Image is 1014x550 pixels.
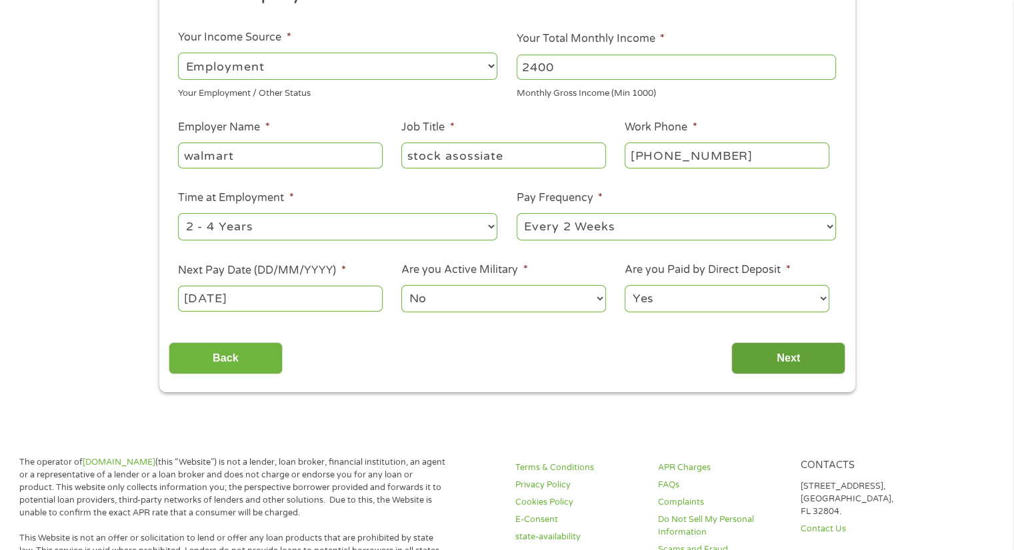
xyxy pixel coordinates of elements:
label: Time at Employment [178,191,293,205]
p: The operator of (this “Website”) is not a lender, loan broker, financial institution, an agent or... [19,456,447,519]
a: Terms & Conditions [515,461,642,474]
input: 1800 [517,55,836,80]
label: Your Income Source [178,31,291,45]
h4: Contacts [800,459,927,472]
input: (231) 754-4010 [625,142,829,168]
p: [STREET_ADDRESS], [GEOGRAPHIC_DATA], FL 32804. [800,480,927,518]
a: Privacy Policy [515,479,642,491]
a: FAQs [658,479,785,491]
input: Walmart [178,142,382,168]
div: Monthly Gross Income (Min 1000) [517,83,836,101]
label: Job Title [401,121,454,135]
label: Are you Paid by Direct Deposit [625,263,790,277]
a: Complaints [658,496,785,509]
a: [DOMAIN_NAME] [83,457,155,467]
a: Cookies Policy [515,496,642,509]
label: Are you Active Military [401,263,527,277]
a: E-Consent [515,513,642,526]
input: Back [169,342,283,375]
input: Use the arrow keys to pick a date [178,286,382,311]
div: Your Employment / Other Status [178,83,497,101]
label: Your Total Monthly Income [517,32,665,46]
a: Contact Us [800,523,927,535]
input: Next [731,342,845,375]
label: Next Pay Date (DD/MM/YYYY) [178,264,345,278]
input: Cashier [401,142,605,168]
a: Do Not Sell My Personal Information [658,513,785,539]
label: Pay Frequency [517,191,603,205]
a: APR Charges [658,461,785,474]
a: state-availability [515,531,642,543]
label: Work Phone [625,121,697,135]
label: Employer Name [178,121,269,135]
